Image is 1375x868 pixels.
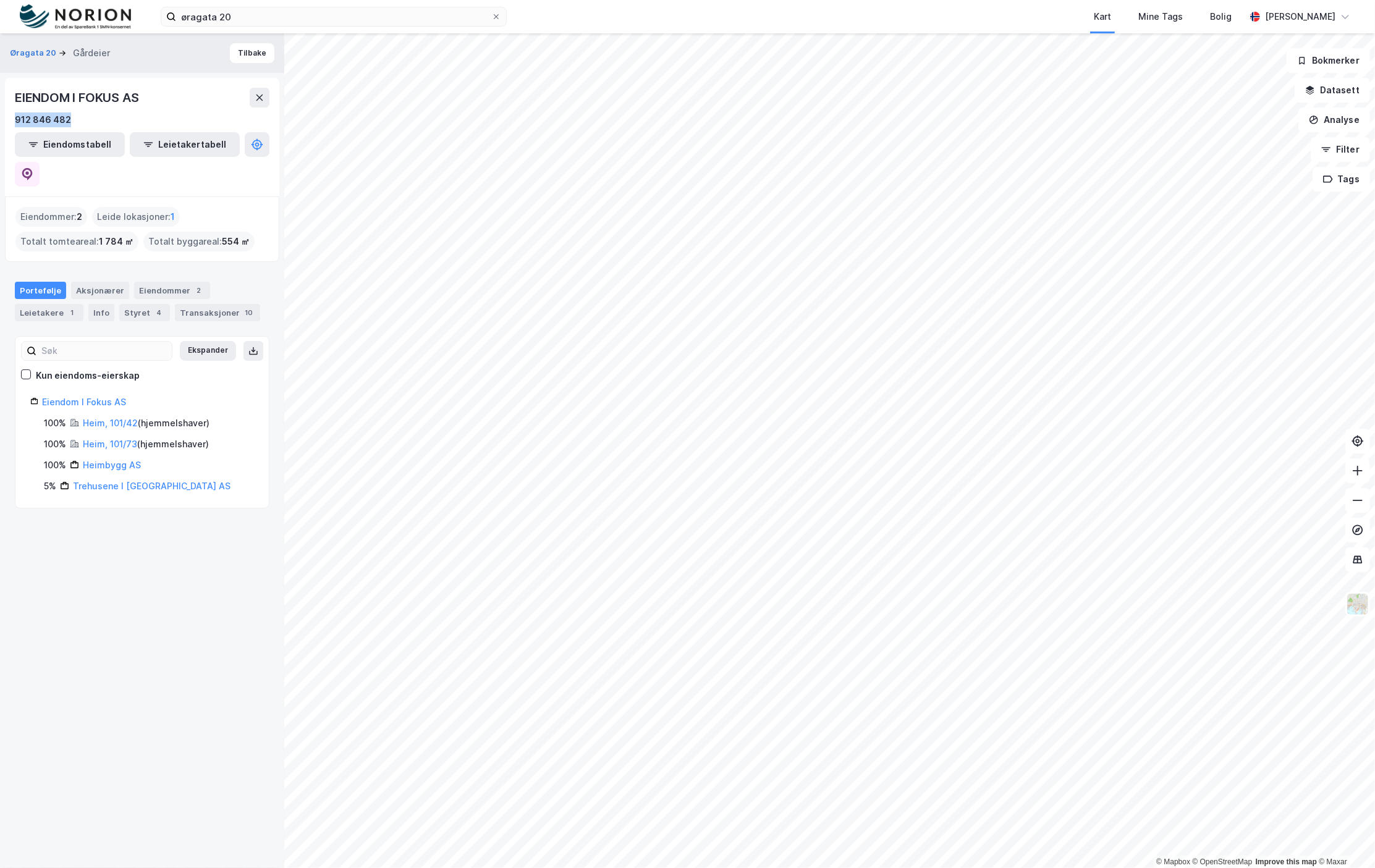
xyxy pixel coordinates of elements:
div: 100% [44,416,66,431]
div: Mine Tags [1138,9,1183,24]
a: Mapbox [1156,857,1190,866]
div: ( hjemmelshaver ) [83,416,209,431]
a: Improve this map [1256,857,1317,866]
input: Søk [36,342,172,360]
a: Eiendom I Fokus AS [42,397,126,407]
div: EIENDOM I FOKUS AS [15,88,141,107]
div: Eiendommer [134,282,210,299]
div: Leide lokasjoner : [92,207,180,227]
button: Analyse [1298,107,1370,132]
div: [PERSON_NAME] [1265,9,1335,24]
span: 1 784 ㎡ [99,234,133,249]
button: Bokmerker [1287,48,1370,73]
div: Kun eiendoms-eierskap [36,368,140,383]
button: Tags [1313,167,1370,192]
div: Kontrollprogram for chat [1313,809,1375,868]
a: OpenStreetMap [1193,857,1253,866]
div: 1 [66,306,78,319]
span: 1 [171,209,175,224]
button: Datasett [1295,78,1370,103]
span: 554 ㎡ [222,234,250,249]
div: Totalt tomteareal : [15,232,138,251]
div: Eiendommer : [15,207,87,227]
div: 10 [242,306,255,319]
button: Leietakertabell [130,132,240,157]
a: Heim, 101/42 [83,418,138,428]
div: Kart [1094,9,1111,24]
div: 912 846 482 [15,112,71,127]
a: Trehusene I [GEOGRAPHIC_DATA] AS [73,481,231,491]
div: Gårdeier [73,46,110,61]
button: Filter [1311,137,1370,162]
div: 2 [193,284,205,297]
div: Aksjonærer [71,282,129,299]
div: Styret [119,304,170,321]
button: Ekspander [180,341,236,361]
div: Info [88,304,114,321]
div: Transaksjoner [175,304,260,321]
button: Tilbake [230,43,274,63]
div: ( hjemmelshaver ) [83,437,209,452]
div: Portefølje [15,282,66,299]
a: Heim, 101/73 [83,439,137,449]
button: Øragata 20 [10,47,59,59]
div: Bolig [1210,9,1232,24]
div: 100% [44,458,66,473]
button: Eiendomstabell [15,132,125,157]
div: Leietakere [15,304,83,321]
img: norion-logo.80e7a08dc31c2e691866.png [20,4,131,30]
div: 5% [44,479,56,494]
input: Søk på adresse, matrikkel, gårdeiere, leietakere eller personer [176,7,491,26]
div: 100% [44,437,66,452]
span: 2 [77,209,82,224]
iframe: Chat Widget [1313,809,1375,868]
div: 4 [153,306,165,319]
a: Heimbygg AS [83,460,141,470]
div: Totalt byggareal : [143,232,255,251]
img: Z [1346,592,1369,616]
